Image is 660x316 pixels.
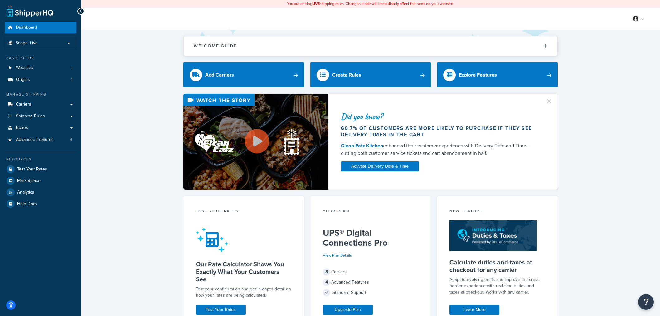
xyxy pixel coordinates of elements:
img: Video thumbnail [183,94,328,190]
a: Learn More [449,305,499,315]
a: Advanced Features4 [5,134,76,146]
li: Advanced Features [5,134,76,146]
a: Analytics [5,187,76,198]
a: Dashboard [5,22,76,33]
span: Websites [16,65,33,71]
span: Carriers [16,102,31,107]
span: 8 [323,268,330,276]
div: enhanced their customer experience with Delivery Date and Time — cutting both customer service ti... [341,142,538,157]
a: Boxes [5,122,76,134]
div: Test your rates [196,208,292,215]
h5: Calculate duties and taxes at checkout for any carrier [449,259,545,274]
span: Scope: Live [16,41,38,46]
div: Did you know? [341,112,538,121]
span: Dashboard [16,25,37,30]
span: Boxes [16,125,28,131]
span: Shipping Rules [16,114,45,119]
span: Advanced Features [16,137,54,142]
div: Basic Setup [5,56,76,61]
h5: Our Rate Calculator Shows You Exactly What Your Customers See [196,260,292,283]
div: Standard Support [323,288,419,297]
a: Websites1 [5,62,76,74]
div: Resources [5,157,76,162]
a: Activate Delivery Date & Time [341,161,419,171]
span: Origins [16,77,30,82]
div: Create Rules [332,71,361,79]
span: Test Your Rates [17,167,47,172]
a: Upgrade Plan [323,305,373,315]
div: Your Plan [323,208,419,215]
div: Test your configuration and get in-depth detail on how your rates are being calculated. [196,286,292,299]
h2: Welcome Guide [194,44,237,48]
a: Origins1 [5,74,76,86]
span: 1 [71,65,72,71]
a: Marketplace [5,175,76,186]
a: Create Rules [310,62,431,87]
a: Help Docs [5,198,76,210]
div: Manage Shipping [5,92,76,97]
p: Adapt to evolving tariffs and improve the cross-border experience with real-time duties and taxes... [449,277,545,295]
h5: UPS® Digital Connections Pro [323,228,419,248]
button: Open Resource Center [638,294,654,310]
span: 4 [323,279,330,286]
div: Explore Features [459,71,497,79]
span: 1 [71,77,72,82]
span: Analytics [17,190,34,195]
a: Test Your Rates [196,305,246,315]
button: Welcome Guide [184,36,557,56]
li: Origins [5,74,76,86]
span: Marketplace [17,178,41,184]
div: 60.7% of customers are more likely to purchase if they see delivery times in the cart [341,125,538,138]
span: 4 [70,137,72,142]
div: Carriers [323,268,419,276]
a: Explore Features [437,62,558,87]
li: Websites [5,62,76,74]
div: New Feature [449,208,545,215]
a: Clean Eatz Kitchen [341,142,383,149]
div: Add Carriers [205,71,234,79]
a: View Plan Details [323,253,352,258]
a: Test Your Rates [5,164,76,175]
a: Add Carriers [183,62,304,87]
span: Help Docs [17,201,37,207]
b: LIVE [312,1,320,7]
div: Advanced Features [323,278,419,287]
a: Carriers [5,99,76,110]
a: Shipping Rules [5,111,76,122]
